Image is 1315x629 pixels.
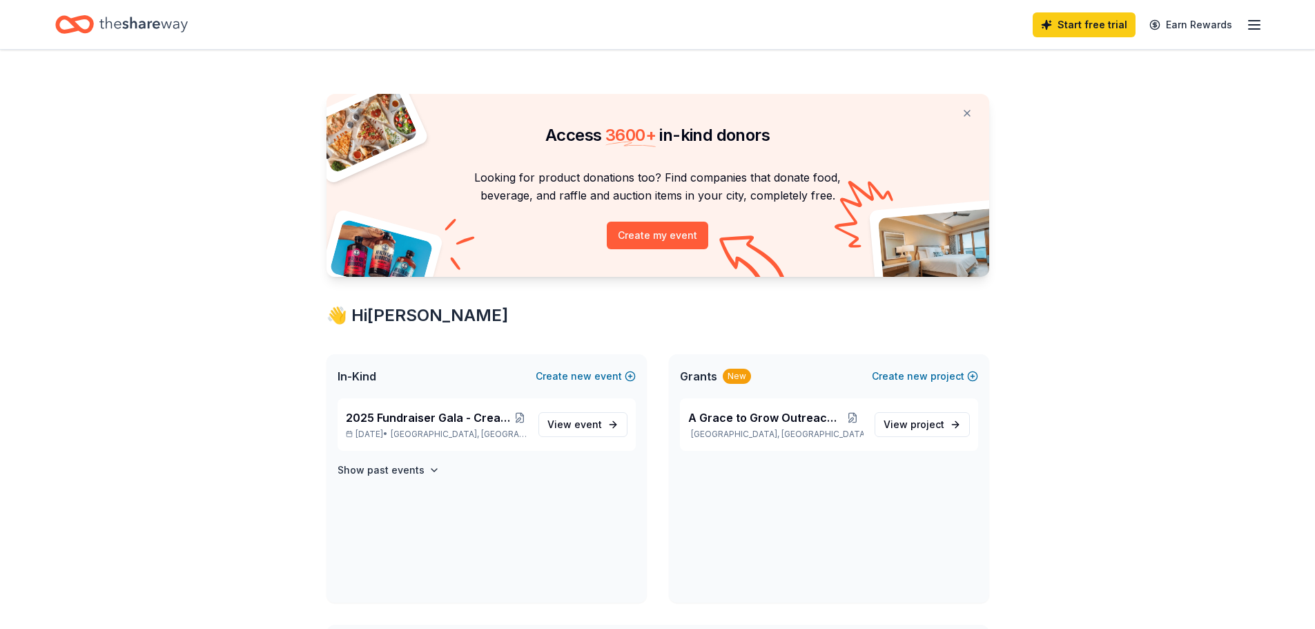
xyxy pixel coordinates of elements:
span: 3600 + [605,125,656,145]
a: Home [55,8,188,41]
button: Createnewevent [536,368,636,385]
a: Earn Rewards [1141,12,1240,37]
span: event [574,418,602,430]
span: new [907,368,928,385]
p: [DATE] • [346,429,527,440]
img: Pizza [311,86,418,174]
span: [GEOGRAPHIC_DATA], [GEOGRAPHIC_DATA] [391,429,527,440]
h4: Show past events [338,462,425,478]
a: View event [538,412,627,437]
div: New [723,369,751,384]
span: In-Kind [338,368,376,385]
p: Looking for product donations too? Find companies that donate food, beverage, and raffle and auct... [343,168,973,205]
button: Show past events [338,462,440,478]
img: Curvy arrow [719,235,788,287]
span: A Grace to Grow Outreach Program [688,409,842,426]
span: Grants [680,368,717,385]
span: View [547,416,602,433]
div: 👋 Hi [PERSON_NAME] [327,304,989,327]
a: View project [875,412,970,437]
p: [GEOGRAPHIC_DATA], [GEOGRAPHIC_DATA] [688,429,864,440]
span: 2025 Fundraiser Gala - Creating Legacy_Celebrating Family [346,409,513,426]
span: new [571,368,592,385]
a: Start free trial [1033,12,1136,37]
span: View [884,416,944,433]
button: Create my event [607,222,708,249]
span: project [910,418,944,430]
button: Createnewproject [872,368,978,385]
span: Access in-kind donors [545,125,770,145]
